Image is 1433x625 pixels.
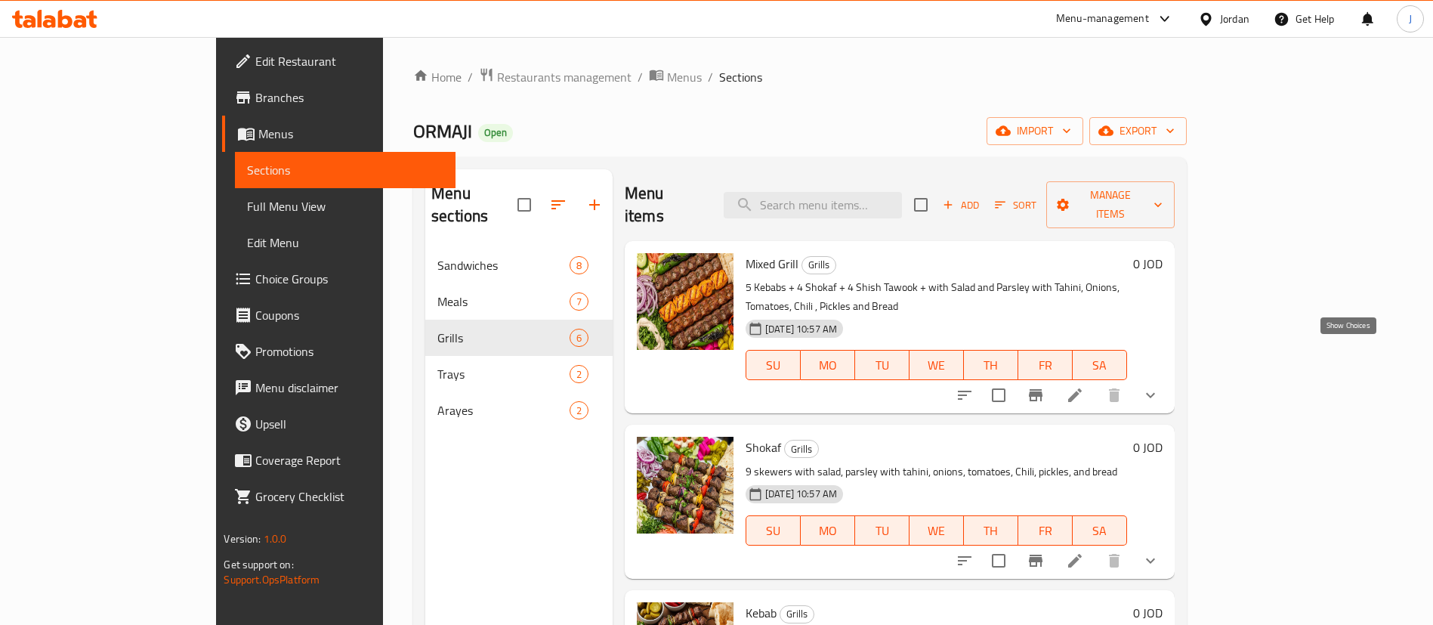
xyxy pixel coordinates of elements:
[1079,354,1121,376] span: SA
[540,187,576,223] span: Sort sections
[1133,437,1163,458] h6: 0 JOD
[255,487,443,506] span: Grocery Checklist
[999,122,1071,141] span: import
[746,252,798,275] span: Mixed Grill
[255,88,443,107] span: Branches
[780,605,814,623] div: Grills
[222,442,456,478] a: Coverage Report
[746,278,1127,316] p: 5 Kebabs + 4 Shokaf + 4 Shish Tawook + with Salad and Parsley with Tahini, Onions, Tomatoes, Chil...
[255,52,443,70] span: Edit Restaurant
[437,401,570,419] span: Arayes
[425,241,613,435] nav: Menu sections
[570,258,588,273] span: 8
[255,306,443,324] span: Coupons
[437,365,570,383] span: Trays
[247,197,443,215] span: Full Menu View
[801,256,836,274] div: Grills
[987,117,1083,145] button: import
[1066,386,1084,404] a: Edit menu item
[964,350,1018,380] button: TH
[985,193,1046,217] span: Sort items
[780,605,814,623] span: Grills
[478,124,513,142] div: Open
[667,68,702,86] span: Menus
[235,152,456,188] a: Sections
[649,67,702,87] a: Menus
[991,193,1040,217] button: Sort
[255,415,443,433] span: Upsell
[947,543,983,579] button: sort-choices
[759,487,843,501] span: [DATE] 10:57 AM
[247,161,443,179] span: Sections
[570,367,588,382] span: 2
[1018,377,1054,413] button: Branch-specific-item
[1089,117,1187,145] button: export
[1096,377,1132,413] button: delete
[222,79,456,116] a: Branches
[425,320,613,356] div: Grills6
[1073,515,1127,546] button: SA
[222,370,456,406] a: Menu disclaimer
[255,379,443,397] span: Menu disclaimer
[759,322,843,336] span: [DATE] 10:57 AM
[570,256,588,274] div: items
[801,350,855,380] button: MO
[1056,10,1149,28] div: Menu-management
[855,350,910,380] button: TU
[431,182,517,227] h2: Menu sections
[861,520,903,542] span: TU
[1018,515,1073,546] button: FR
[570,295,588,309] span: 7
[1018,350,1073,380] button: FR
[916,354,958,376] span: WE
[497,68,632,86] span: Restaurants management
[437,256,570,274] span: Sandwiches
[570,404,588,418] span: 2
[258,125,443,143] span: Menus
[940,196,981,214] span: Add
[746,350,801,380] button: SU
[937,193,985,217] span: Add item
[861,354,903,376] span: TU
[964,515,1018,546] button: TH
[752,520,795,542] span: SU
[235,224,456,261] a: Edit Menu
[1101,122,1175,141] span: export
[1133,602,1163,623] h6: 0 JOD
[222,297,456,333] a: Coupons
[425,392,613,429] div: Arayes2
[970,354,1012,376] span: TH
[570,331,588,345] span: 6
[983,545,1015,577] span: Select to update
[1073,350,1127,380] button: SA
[637,253,733,350] img: Mixed Grill
[995,196,1036,214] span: Sort
[222,261,456,297] a: Choice Groups
[746,463,1127,481] p: 9 skewers with salad, parsley with tahini, onions, tomatoes, Chili, pickles, and bread
[1066,552,1084,570] a: Edit menu item
[1133,253,1163,274] h6: 0 JOD
[224,555,293,574] span: Get support on:
[222,406,456,442] a: Upsell
[752,354,795,376] span: SU
[638,68,643,86] li: /
[719,68,762,86] span: Sections
[570,292,588,311] div: items
[570,329,588,347] div: items
[255,342,443,360] span: Promotions
[970,520,1012,542] span: TH
[785,441,818,458] span: Grills
[479,67,632,87] a: Restaurants management
[1046,181,1175,228] button: Manage items
[637,437,733,534] img: Shokaf
[910,350,964,380] button: WE
[468,68,473,86] li: /
[425,247,613,283] div: Sandwiches8
[437,292,570,311] span: Meals
[807,520,849,542] span: MO
[508,189,540,221] span: Select all sections
[807,354,849,376] span: MO
[937,193,985,217] button: Add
